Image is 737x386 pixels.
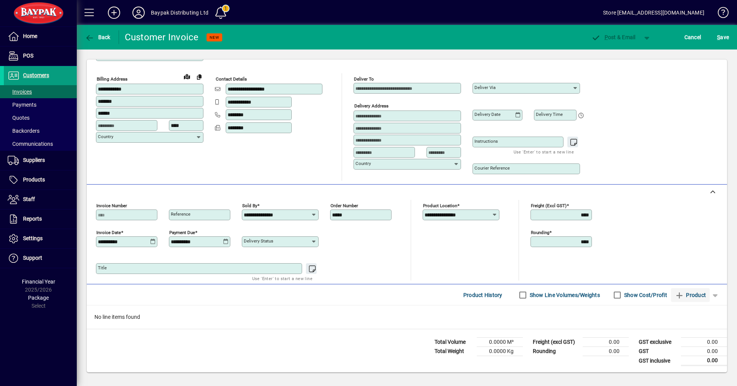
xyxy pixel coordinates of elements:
mat-label: Product location [423,203,457,208]
a: Suppliers [4,151,77,170]
span: Support [23,255,42,261]
button: Post & Email [587,30,640,44]
mat-label: Deliver To [354,76,374,82]
span: Home [23,33,37,39]
a: View on map [181,70,193,82]
mat-label: Delivery time [536,112,563,117]
button: Product [671,288,710,302]
span: Settings [23,235,43,241]
a: Payments [4,98,77,111]
span: Suppliers [23,157,45,163]
div: No line items found [87,305,727,329]
span: Package [28,295,49,301]
td: 0.00 [583,338,629,347]
button: Add [102,6,126,20]
td: Total Volume [431,338,477,347]
td: 0.00 [681,338,727,347]
span: POS [23,53,33,59]
span: Quotes [8,115,30,121]
td: Rounding [529,347,583,356]
mat-label: Country [98,134,113,139]
span: Product [675,289,706,301]
span: Reports [23,216,42,222]
a: Staff [4,190,77,209]
span: ave [717,31,729,43]
span: Product History [463,289,502,301]
span: Invoices [8,89,32,95]
span: ost & Email [591,34,636,40]
mat-hint: Use 'Enter' to start a new line [252,274,312,283]
td: 0.00 [681,356,727,366]
button: Back [83,30,112,44]
mat-hint: Use 'Enter' to start a new line [514,147,574,156]
td: Total Weight [431,347,477,356]
a: Backorders [4,124,77,137]
span: NEW [210,35,219,40]
span: S [717,34,720,40]
td: 0.00 [583,347,629,356]
td: 0.0000 Kg [477,347,523,356]
td: Freight (excl GST) [529,338,583,347]
td: GST inclusive [635,356,681,366]
a: Settings [4,229,77,248]
mat-label: Delivery status [244,238,273,244]
a: Quotes [4,111,77,124]
label: Show Line Volumes/Weights [528,291,600,299]
a: Knowledge Base [712,2,727,26]
a: Communications [4,137,77,150]
span: Payments [8,102,36,108]
span: Customers [23,72,49,78]
button: Product History [460,288,506,302]
span: Staff [23,196,35,202]
mat-label: Sold by [242,203,257,208]
a: Support [4,249,77,268]
div: Customer Invoice [125,31,199,43]
td: 0.00 [681,347,727,356]
span: Backorders [8,128,40,134]
mat-label: Reference [171,211,190,217]
span: Cancel [684,31,701,43]
mat-label: Country [355,161,371,166]
div: Baypak Distributing Ltd [151,7,208,19]
mat-label: Delivery date [474,112,501,117]
mat-label: Instructions [474,139,498,144]
td: GST [635,347,681,356]
span: Financial Year [22,279,55,285]
mat-label: Invoice number [96,203,127,208]
button: Save [715,30,731,44]
a: Reports [4,209,77,229]
mat-label: Rounding [531,230,549,235]
button: Profile [126,6,151,20]
mat-label: Deliver via [474,85,496,90]
mat-label: Invoice date [96,230,121,235]
div: Store [EMAIL_ADDRESS][DOMAIN_NAME] [603,7,704,19]
mat-label: Order number [330,203,358,208]
a: Products [4,170,77,190]
mat-label: Freight (excl GST) [531,203,567,208]
mat-label: Courier Reference [474,165,510,171]
td: 0.0000 M³ [477,338,523,347]
td: GST exclusive [635,338,681,347]
a: Invoices [4,85,77,98]
app-page-header-button: Back [77,30,119,44]
a: Home [4,27,77,46]
mat-label: Title [98,265,107,271]
span: Back [85,34,111,40]
mat-label: Payment due [169,230,195,235]
span: P [605,34,608,40]
label: Show Cost/Profit [623,291,667,299]
span: Products [23,177,45,183]
button: Copy to Delivery address [193,71,205,83]
span: Communications [8,141,53,147]
button: Cancel [682,30,703,44]
a: POS [4,46,77,66]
